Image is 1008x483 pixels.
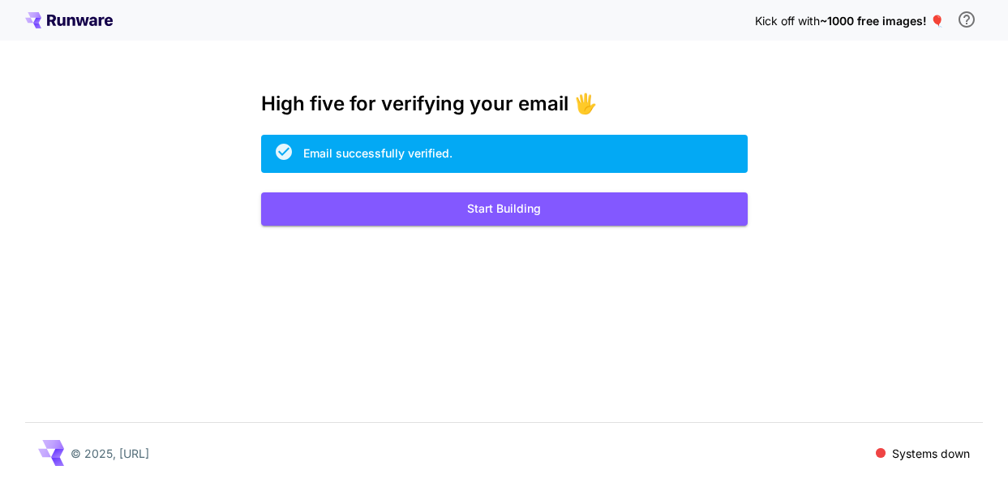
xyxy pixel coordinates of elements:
span: ~1000 free images! 🎈 [820,14,944,28]
p: Systems down [892,445,970,462]
p: © 2025, [URL] [71,445,149,462]
div: Email successfully verified. [303,144,453,162]
h3: High five for verifying your email 🖐️ [261,93,748,115]
button: Start Building [261,192,748,226]
span: Kick off with [755,14,820,28]
button: In order to qualify for free credit, you need to sign up with a business email address and click ... [950,3,983,36]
